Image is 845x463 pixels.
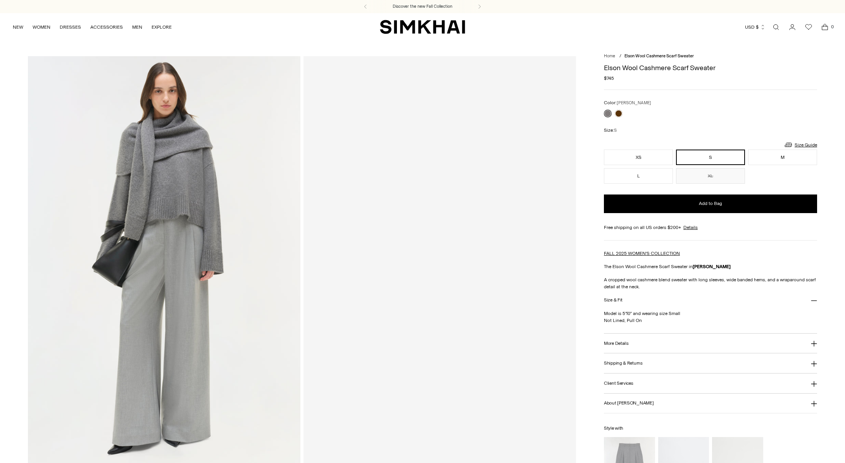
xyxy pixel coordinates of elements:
p: Model is 5'10" and wearing size Small Not Lined, Pull On [604,310,817,324]
strong: [PERSON_NAME] [693,264,731,269]
button: Size & Fit [604,290,817,310]
button: M [748,150,817,165]
span: S [614,128,617,133]
button: Add to Bag [604,194,817,213]
p: A cropped wool cashmere blend sweater with long sleeves, wide banded hems, and a wraparound scarf... [604,276,817,290]
h3: Client Services [604,381,633,386]
a: ACCESSORIES [90,19,123,36]
a: MEN [132,19,142,36]
span: [PERSON_NAME] [617,100,651,105]
a: NEW [13,19,23,36]
a: FALL 2025 WOMEN'S COLLECTION [604,251,680,256]
a: Discover the new Fall Collection [393,3,452,10]
button: XS [604,150,673,165]
h3: Shipping & Returns [604,361,643,366]
h3: More Details [604,341,628,346]
a: Home [604,53,615,59]
a: SIMKHAI [380,19,465,34]
h1: Elson Wool Cashmere Scarf Sweater [604,64,817,71]
a: WOMEN [33,19,50,36]
h3: Size & Fit [604,298,623,303]
a: Wishlist [801,19,816,35]
label: Color: [604,99,651,107]
button: L [604,168,673,184]
span: $745 [604,75,614,82]
a: Size Guide [784,140,817,150]
a: EXPLORE [152,19,172,36]
div: Free shipping on all US orders $200+ [604,224,817,231]
h6: Style with [604,426,817,431]
button: Shipping & Returns [604,353,817,373]
nav: breadcrumbs [604,53,817,60]
a: DRESSES [60,19,81,36]
button: Client Services [604,373,817,393]
span: Add to Bag [699,200,722,207]
button: XL [676,168,745,184]
span: Elson Wool Cashmere Scarf Sweater [624,53,694,59]
a: Open search modal [768,19,784,35]
button: About [PERSON_NAME] [604,394,817,413]
span: 0 [829,23,836,30]
h3: About [PERSON_NAME] [604,401,654,406]
div: / [619,53,621,60]
p: The Elson Wool Cashmere Scarf Sweater in [604,263,817,270]
button: USD $ [745,19,766,36]
a: Details [683,224,698,231]
label: Size: [604,127,617,134]
a: Open cart modal [817,19,833,35]
a: Go to the account page [785,19,800,35]
button: S [676,150,745,165]
button: More Details [604,334,817,353]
